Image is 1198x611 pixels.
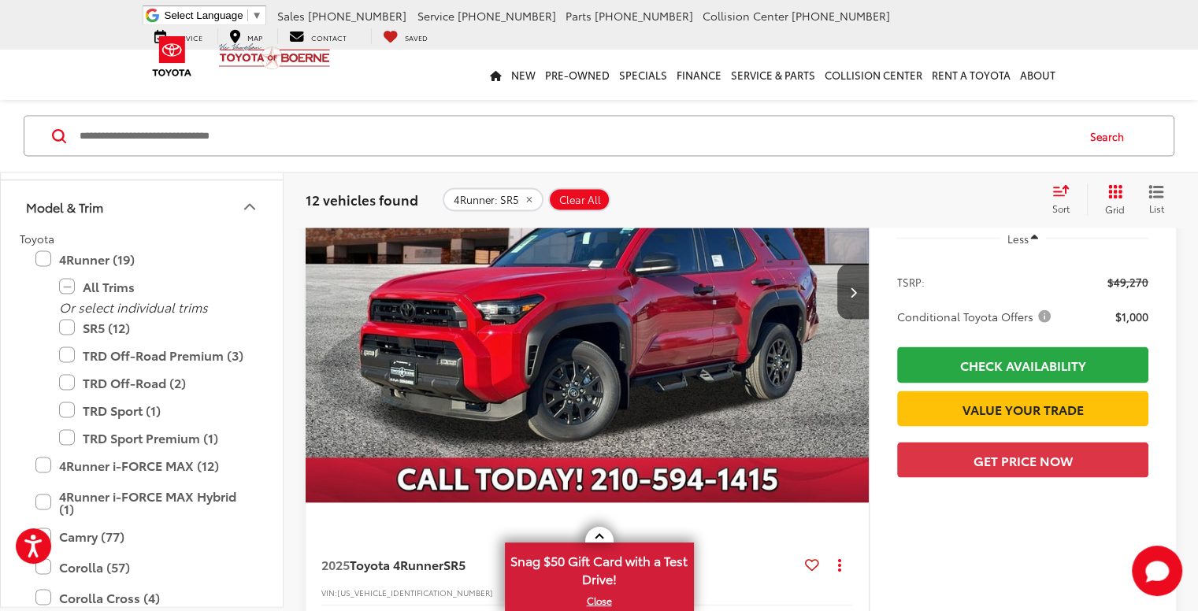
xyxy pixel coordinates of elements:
[277,8,305,24] span: Sales
[897,443,1148,478] button: Get Price Now
[703,8,788,24] span: Collision Center
[35,583,248,611] label: Corolla Cross (4)
[321,555,350,573] span: 2025
[337,587,493,598] span: [US_VEHICLE_IDENTIFICATION_NUMBER]
[1075,116,1147,155] button: Search
[506,544,692,592] span: Snag $50 Gift Card with a Test Drive!
[897,347,1148,383] a: Check Availability
[837,558,840,571] span: dropdown dots
[1052,201,1070,214] span: Sort
[897,274,925,290] span: TSRP:
[454,194,519,206] span: 4Runner: SR5
[59,341,248,368] label: TRD Off-Road Premium (3)
[595,8,693,24] span: [PHONE_NUMBER]
[443,187,543,211] button: remove 4Runner: SR5
[59,297,208,315] i: Or select individual trims
[321,587,337,598] span: VIN:
[1044,183,1087,215] button: Select sort value
[252,9,262,21] span: ▼
[1107,274,1148,290] span: $49,270
[59,313,248,341] label: SR5 (12)
[143,28,214,44] a: Service
[726,50,820,100] a: Service & Parts: Opens in a new tab
[506,50,540,100] a: New
[825,550,853,578] button: Actions
[485,50,506,100] a: Home
[35,245,248,272] label: 4Runner (19)
[1087,183,1137,215] button: Grid View
[820,50,927,100] a: Collision Center
[927,50,1015,100] a: Rent a Toyota
[443,555,465,573] span: SR5
[548,187,610,211] button: Clear All
[837,265,869,320] button: Next image
[165,9,243,21] span: Select Language
[26,199,103,214] div: Model & Trim
[559,194,601,206] span: Clear All
[35,451,248,479] label: 4Runner i-FORCE MAX (12)
[305,80,870,503] a: 2025 Toyota 4Runner SR5 PT4WD2025 Toyota 4Runner SR5 PT4WD2025 Toyota 4Runner SR5 PT4WD2025 Toyot...
[897,309,1054,324] span: Conditional Toyota Offers
[59,424,248,451] label: TRD Sport Premium (1)
[1137,183,1176,215] button: List View
[321,556,799,573] a: 2025Toyota 4RunnerSR5
[35,522,248,550] label: Camry (77)
[59,368,248,396] label: TRD Off-Road (2)
[1132,546,1182,596] button: Toggle Chat Window
[897,391,1148,427] a: Value Your Trade
[247,9,248,21] span: ​
[277,28,358,44] a: Contact
[792,8,890,24] span: [PHONE_NUMBER]
[1132,546,1182,596] svg: Start Chat
[1007,231,1028,246] span: Less
[672,50,726,100] a: Finance
[1000,224,1047,253] button: Less
[240,197,259,216] div: Model & Trim
[1105,202,1125,215] span: Grid
[78,117,1075,154] input: Search by Make, Model, or Keyword
[350,555,443,573] span: Toyota 4Runner
[371,28,440,44] a: My Saved Vehicles
[305,80,870,503] div: 2025 Toyota 4Runner SR5 0
[566,8,592,24] span: Parts
[1115,309,1148,324] span: $1,000
[35,553,248,580] label: Corolla (57)
[306,189,418,208] span: 12 vehicles found
[35,482,248,522] label: 4Runner i-FORCE MAX Hybrid (1)
[59,272,248,300] label: All Trims
[458,8,556,24] span: [PHONE_NUMBER]
[540,50,614,100] a: Pre-Owned
[417,8,454,24] span: Service
[218,43,331,70] img: Vic Vaughan Toyota of Boerne
[143,31,202,82] img: Toyota
[405,32,428,43] span: Saved
[1148,201,1164,214] span: List
[1,181,284,232] button: Model & TrimModel & Trim
[308,8,406,24] span: [PHONE_NUMBER]
[217,28,274,44] a: Map
[305,80,870,504] img: 2025 Toyota 4Runner SR5 PT4WD
[1015,50,1060,100] a: About
[59,396,248,424] label: TRD Sport (1)
[614,50,672,100] a: Specials
[165,9,262,21] a: Select Language​
[897,309,1056,324] button: Conditional Toyota Offers
[20,231,54,246] span: Toyota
